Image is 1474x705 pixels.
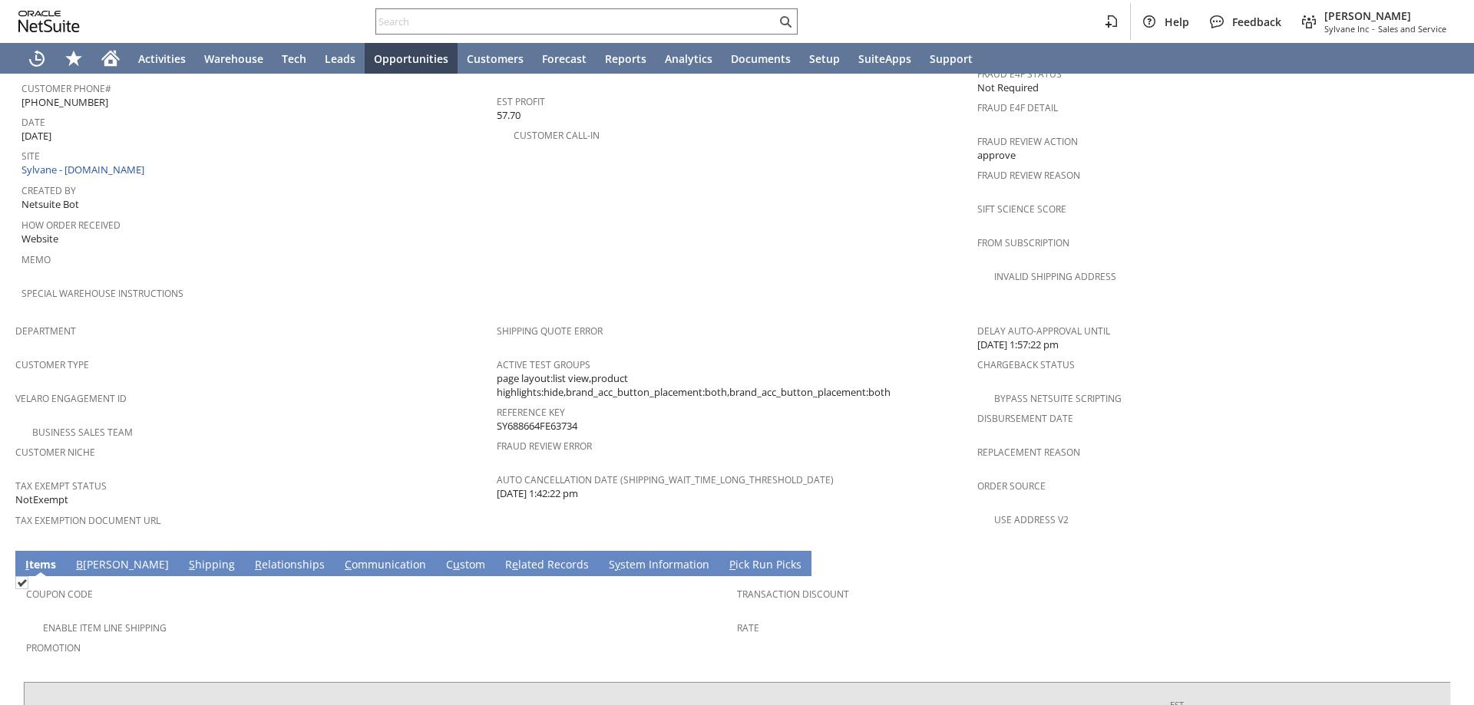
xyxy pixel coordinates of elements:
[497,419,577,433] span: SY688664FE63734
[994,270,1116,283] a: Invalid Shipping Address
[497,440,592,453] a: Fraud Review Error
[15,446,95,459] a: Customer Niche
[72,557,173,574] a: B[PERSON_NAME]
[195,43,273,74] a: Warehouse
[21,219,121,232] a: How Order Received
[28,49,46,68] svg: Recent Records
[138,51,186,66] span: Activities
[977,236,1069,249] a: From Subscription
[497,473,834,486] a: Auto Cancellation Date (shipping_wait_time_long_threshold_date)
[316,43,365,74] a: Leads
[21,163,148,176] a: Sylvane - [DOMAIN_NAME]
[977,169,1080,182] a: Fraud Review Reason
[930,51,973,66] span: Support
[129,43,195,74] a: Activities
[977,81,1039,95] span: Not Required
[977,446,1080,459] a: Replacement reason
[21,287,183,300] a: Special Warehouse Instructions
[731,51,791,66] span: Documents
[15,493,68,507] span: NotExempt
[977,148,1016,163] span: approve
[809,51,840,66] span: Setup
[376,12,776,31] input: Search
[76,557,83,572] span: B
[55,43,92,74] div: Shortcuts
[21,82,111,95] a: Customer Phone#
[533,43,596,74] a: Forecast
[729,557,735,572] span: P
[977,135,1078,148] a: Fraud Review Action
[341,557,430,574] a: Communication
[185,557,239,574] a: Shipping
[737,621,759,634] a: Rate
[21,150,40,163] a: Site
[920,43,982,74] a: Support
[64,49,83,68] svg: Shortcuts
[255,557,262,572] span: R
[453,557,460,572] span: u
[596,43,656,74] a: Reports
[251,557,329,574] a: Relationships
[615,557,620,572] span: y
[605,51,646,66] span: Reports
[665,51,712,66] span: Analytics
[18,11,80,32] svg: logo
[497,95,545,108] a: Est Profit
[26,641,81,654] a: Promotion
[737,588,849,601] a: Transaction Discount
[1324,8,1446,23] span: [PERSON_NAME]
[101,49,120,68] svg: Home
[497,406,565,419] a: Reference Key
[189,557,195,572] span: S
[21,129,51,143] span: [DATE]
[15,392,127,405] a: Velaro Engagement ID
[858,51,911,66] span: SuiteApps
[467,51,524,66] span: Customers
[282,51,306,66] span: Tech
[497,358,590,371] a: Active Test Groups
[15,576,28,589] img: Checked
[15,479,107,493] a: Tax Exempt Status
[994,392,1122,405] a: Bypass NetSuite Scripting
[204,51,263,66] span: Warehouse
[32,426,133,439] a: Business Sales Team
[374,51,448,66] span: Opportunities
[800,43,849,74] a: Setup
[345,557,352,572] span: C
[15,358,89,371] a: Customer Type
[977,358,1075,371] a: Chargeback Status
[273,43,316,74] a: Tech
[442,557,489,574] a: Custom
[994,513,1069,526] a: Use Address V2
[977,412,1073,425] a: Disbursement Date
[977,203,1066,216] a: Sift Science Score
[21,95,108,110] span: [PHONE_NUMBER]
[21,184,76,197] a: Created By
[605,557,713,574] a: System Information
[722,43,800,74] a: Documents
[1372,23,1375,35] span: -
[1232,15,1281,29] span: Feedback
[26,588,93,601] a: Coupon Code
[542,51,587,66] span: Forecast
[656,43,722,74] a: Analytics
[497,486,578,501] span: [DATE] 1:42:22 pm
[497,371,970,400] span: page layout:list view,product highlights:hide,brand_acc_button_placement:both,brand_acc_button_pl...
[776,12,795,31] svg: Search
[977,68,1062,81] a: Fraud E4F Status
[325,51,355,66] span: Leads
[18,43,55,74] a: Recent Records
[15,514,160,527] a: Tax Exemption Document URL
[977,338,1059,352] span: [DATE] 1:57:22 pm
[512,557,518,572] span: e
[25,557,29,572] span: I
[1165,15,1189,29] span: Help
[977,101,1058,114] a: Fraud E4F Detail
[725,557,805,574] a: Pick Run Picks
[21,116,45,129] a: Date
[43,621,167,634] a: Enable Item Line Shipping
[849,43,920,74] a: SuiteApps
[977,479,1046,493] a: Order Source
[365,43,458,74] a: Opportunities
[501,557,593,574] a: Related Records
